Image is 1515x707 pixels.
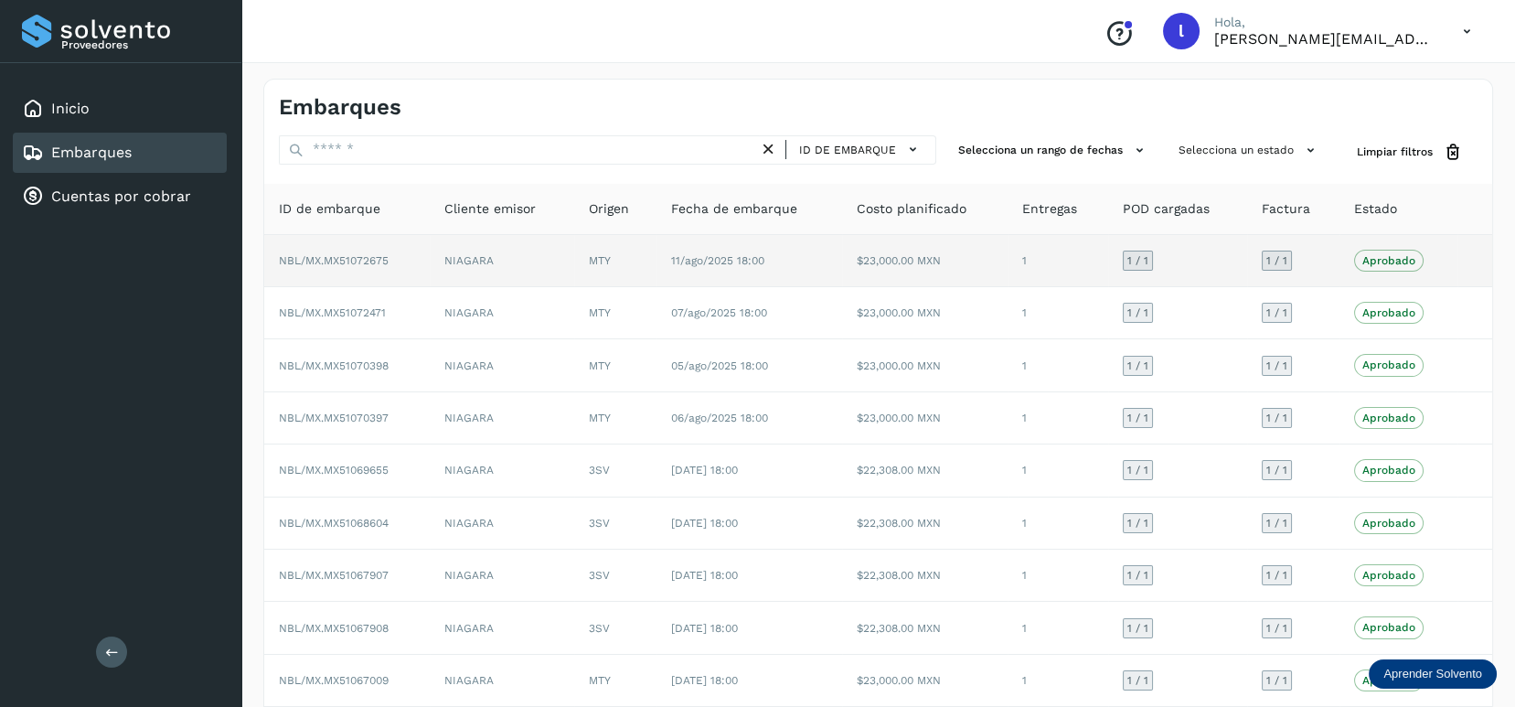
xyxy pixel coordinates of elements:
span: 1 / 1 [1127,570,1148,581]
td: $23,000.00 MXN [842,287,1008,339]
span: ID de embarque [799,142,896,158]
td: MTY [574,339,657,391]
span: NBL/MX.MX51067907 [279,569,389,582]
span: 11/ago/2025 18:00 [671,254,764,267]
td: $23,000.00 MXN [842,235,1008,287]
span: 1 / 1 [1266,412,1287,423]
p: lorena.rojo@serviciosatc.com.mx [1214,30,1434,48]
td: 1 [1008,655,1108,707]
p: Aprobado [1362,517,1415,530]
td: $22,308.00 MXN [842,498,1008,550]
td: $23,000.00 MXN [842,392,1008,445]
span: Cliente emisor [444,199,536,219]
span: Factura [1262,199,1310,219]
span: NBL/MX.MX51068604 [279,517,389,530]
span: NBL/MX.MX51069655 [279,464,389,477]
div: Embarques [13,133,227,173]
td: 1 [1008,498,1108,550]
td: NIAGARA [430,602,573,654]
span: [DATE] 18:00 [671,674,738,687]
td: $22,308.00 MXN [842,602,1008,654]
span: [DATE] 18:00 [671,622,738,635]
td: NIAGARA [430,498,573,550]
span: NBL/MX.MX51067009 [279,674,389,687]
td: 3SV [574,602,657,654]
span: 1 / 1 [1127,307,1148,318]
span: [DATE] 18:00 [671,464,738,477]
p: Proveedores [61,38,219,51]
td: 3SV [574,445,657,497]
a: Inicio [51,100,90,117]
span: [DATE] 18:00 [671,517,738,530]
span: ID de embarque [279,199,380,219]
td: $23,000.00 MXN [842,655,1008,707]
p: Aprender Solvento [1383,667,1482,681]
td: NIAGARA [430,339,573,391]
span: Estado [1354,199,1397,219]
span: NBL/MX.MX51067908 [279,622,389,635]
span: 1 / 1 [1127,675,1148,686]
span: NBL/MX.MX51070397 [279,412,389,424]
span: 1 / 1 [1266,255,1287,266]
span: 05/ago/2025 18:00 [671,359,768,372]
td: 3SV [574,550,657,602]
span: 07/ago/2025 18:00 [671,306,767,319]
td: MTY [574,655,657,707]
a: Embarques [51,144,132,161]
span: 06/ago/2025 18:00 [671,412,768,424]
h4: Embarques [279,94,401,121]
td: 1 [1008,235,1108,287]
p: Aprobado [1362,674,1415,687]
span: 1 / 1 [1127,518,1148,529]
td: 1 [1008,392,1108,445]
div: Cuentas por cobrar [13,177,227,217]
span: 1 / 1 [1127,360,1148,371]
p: Aprobado [1362,254,1415,267]
td: 3SV [574,498,657,550]
span: 1 / 1 [1266,307,1287,318]
span: 1 / 1 [1127,255,1148,266]
td: 1 [1008,602,1108,654]
td: NIAGARA [430,235,573,287]
td: NIAGARA [430,655,573,707]
td: NIAGARA [430,445,573,497]
span: [DATE] 18:00 [671,569,738,582]
span: 1 / 1 [1127,465,1148,476]
button: ID de embarque [794,136,928,163]
span: NBL/MX.MX51072675 [279,254,389,267]
p: Aprobado [1362,569,1415,582]
button: Selecciona un estado [1171,135,1328,166]
span: Entregas [1022,199,1077,219]
span: 1 / 1 [1266,623,1287,634]
span: 1 / 1 [1266,360,1287,371]
span: Origen [589,199,629,219]
button: Selecciona un rango de fechas [951,135,1157,166]
p: Aprobado [1362,306,1415,319]
td: $22,308.00 MXN [842,550,1008,602]
p: Aprobado [1362,412,1415,424]
span: 1 / 1 [1266,675,1287,686]
td: MTY [574,287,657,339]
span: 1 / 1 [1266,465,1287,476]
td: MTY [574,235,657,287]
td: $23,000.00 MXN [842,339,1008,391]
td: 1 [1008,445,1108,497]
span: NBL/MX.MX51072471 [279,306,386,319]
div: Aprender Solvento [1369,659,1497,689]
td: MTY [574,392,657,445]
span: Fecha de embarque [671,199,797,219]
span: 1 / 1 [1266,518,1287,529]
button: Limpiar filtros [1342,135,1478,169]
td: NIAGARA [430,287,573,339]
span: 1 / 1 [1127,412,1148,423]
td: 1 [1008,550,1108,602]
td: $22,308.00 MXN [842,445,1008,497]
p: Hola, [1214,15,1434,30]
div: Inicio [13,89,227,129]
span: Costo planificado [857,199,966,219]
p: Aprobado [1362,359,1415,371]
td: 1 [1008,287,1108,339]
td: 1 [1008,339,1108,391]
td: NIAGARA [430,392,573,445]
span: Limpiar filtros [1357,144,1433,160]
